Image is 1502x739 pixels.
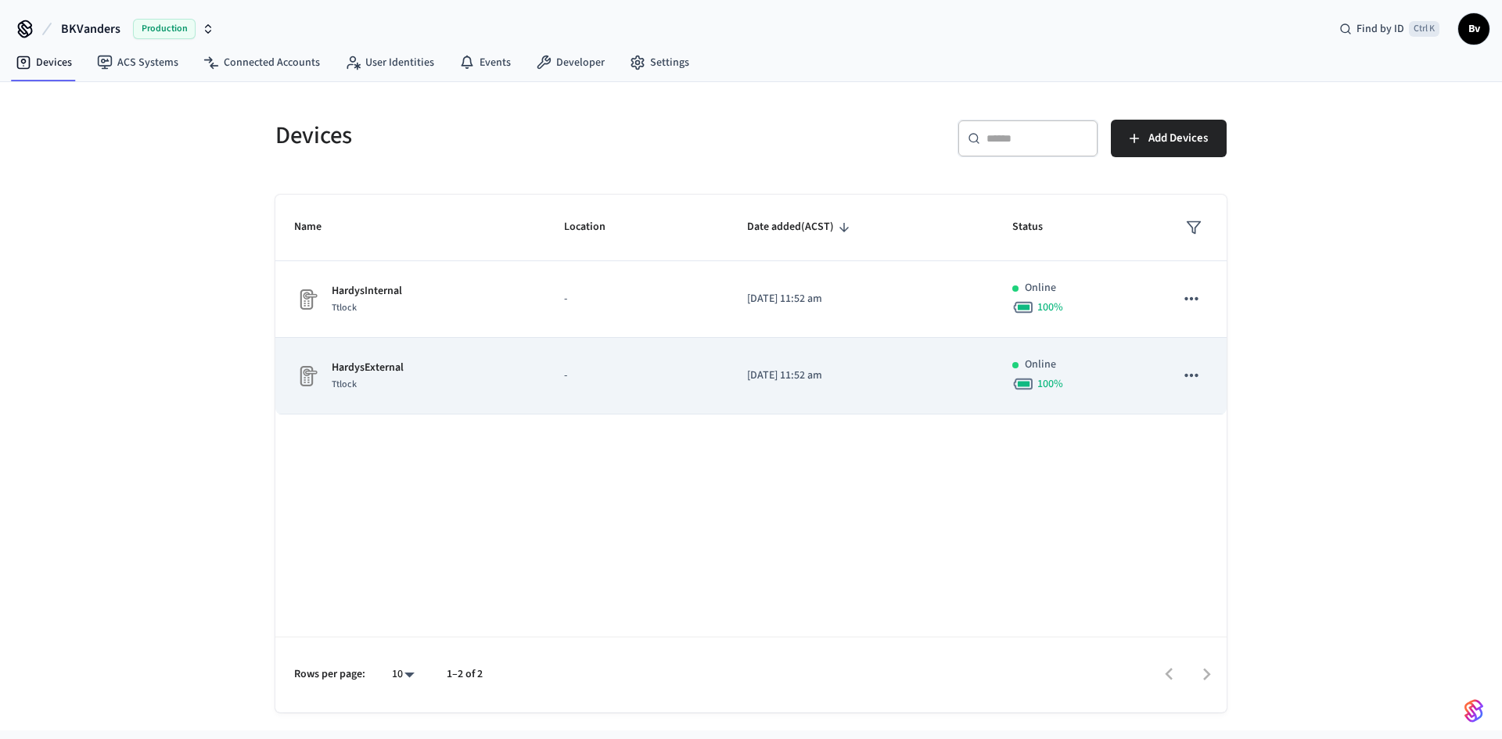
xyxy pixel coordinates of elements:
img: SeamLogoGradient.69752ec5.svg [1464,698,1483,723]
span: Add Devices [1148,128,1208,149]
span: Find by ID [1356,21,1404,37]
p: - [564,291,709,307]
img: Placeholder Lock Image [294,287,319,312]
span: Date added(ACST) [747,215,854,239]
a: Settings [617,48,702,77]
a: Developer [523,48,617,77]
h5: Devices [275,120,742,152]
span: BKVanders [61,20,120,38]
p: - [564,368,709,384]
a: Events [447,48,523,77]
a: ACS Systems [84,48,191,77]
p: HardysInternal [332,283,402,300]
span: Status [1012,215,1063,239]
p: [DATE] 11:52 am [747,291,976,307]
span: Ttlock [332,301,357,314]
span: Bv [1460,15,1488,43]
button: Bv [1458,13,1489,45]
p: HardysExternal [332,360,404,376]
span: Name [294,215,342,239]
span: Production [133,19,196,39]
span: 100 % [1037,376,1063,392]
p: Online [1025,357,1056,373]
span: 100 % [1037,300,1063,315]
span: Ttlock [332,378,357,391]
a: Devices [3,48,84,77]
span: Location [564,215,626,239]
p: Online [1025,280,1056,296]
img: Placeholder Lock Image [294,364,319,389]
p: Rows per page: [294,666,365,683]
div: 10 [384,663,422,686]
a: Connected Accounts [191,48,332,77]
button: Add Devices [1111,120,1227,157]
span: Ctrl K [1409,21,1439,37]
table: sticky table [275,195,1227,414]
div: Find by IDCtrl K [1327,15,1452,43]
p: [DATE] 11:52 am [747,368,976,384]
a: User Identities [332,48,447,77]
p: 1–2 of 2 [447,666,483,683]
